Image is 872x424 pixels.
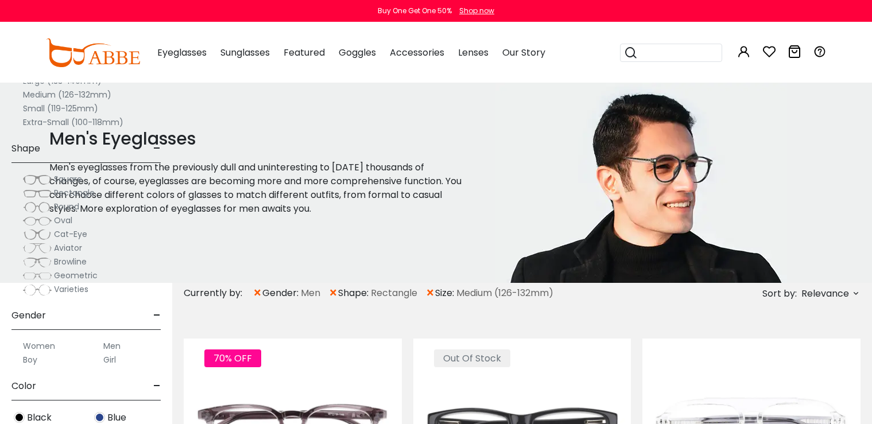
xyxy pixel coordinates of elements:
span: Goggles [339,46,376,59]
img: Cat-Eye.png [23,229,52,240]
img: abbeglasses.com [46,38,140,67]
label: Medium (126-132mm) [23,88,111,102]
span: Lenses [458,46,489,59]
img: Black [14,412,25,423]
span: Round [54,201,79,212]
label: Women [23,339,55,353]
img: Blue [94,412,105,423]
span: Gender [11,302,46,329]
span: Rectangle [371,286,417,300]
span: Sort by: [762,287,797,300]
span: Shape [11,135,40,162]
label: Extra-Small (100-118mm) [23,115,123,129]
span: - [153,302,161,329]
span: Square [54,173,82,185]
label: Girl [103,353,116,367]
label: Men [103,339,121,353]
span: Out Of Stock [434,349,510,367]
img: Geometric.png [23,270,52,282]
span: Oval [54,215,72,226]
label: Boy [23,353,37,367]
img: Oval.png [23,215,52,227]
span: Eyeglasses [157,46,207,59]
span: Cat-Eye [54,228,87,240]
span: 70% OFF [204,349,261,367]
span: Geometric [54,270,98,281]
span: Color [11,372,36,400]
label: Small (119-125mm) [23,102,98,115]
span: × [425,283,435,304]
img: Aviator.png [23,243,52,254]
span: shape: [338,286,371,300]
div: Currently by: [184,283,253,304]
span: Varieties [54,283,88,295]
span: × [253,283,262,304]
img: Browline.png [23,256,52,268]
div: Buy One Get One 50% [378,6,452,16]
span: Browline [54,256,87,267]
img: Rectangle.png [23,188,52,199]
span: Our Story [502,46,545,59]
p: Men's eyeglasses from the previously dull and uninteresting to [DATE] thousands of changes, of co... [49,161,467,216]
span: gender: [262,286,301,300]
span: - [153,135,161,162]
span: Aviator [54,242,82,254]
img: Round.png [23,201,52,213]
span: Featured [284,46,325,59]
img: Square.png [23,174,52,185]
span: Men [301,286,320,300]
h1: Men's Eyeglasses [49,129,467,149]
span: × [328,283,338,304]
span: Sunglasses [220,46,270,59]
span: - [153,372,161,400]
span: Medium (126-132mm) [456,286,553,300]
a: Shop now [454,6,494,15]
span: Rectangle [54,187,95,199]
span: size: [435,286,456,300]
img: men's eyeglasses [495,82,787,283]
span: Accessories [390,46,444,59]
div: Shop now [459,6,494,16]
span: Relevance [801,283,849,304]
img: Varieties.png [23,284,52,296]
